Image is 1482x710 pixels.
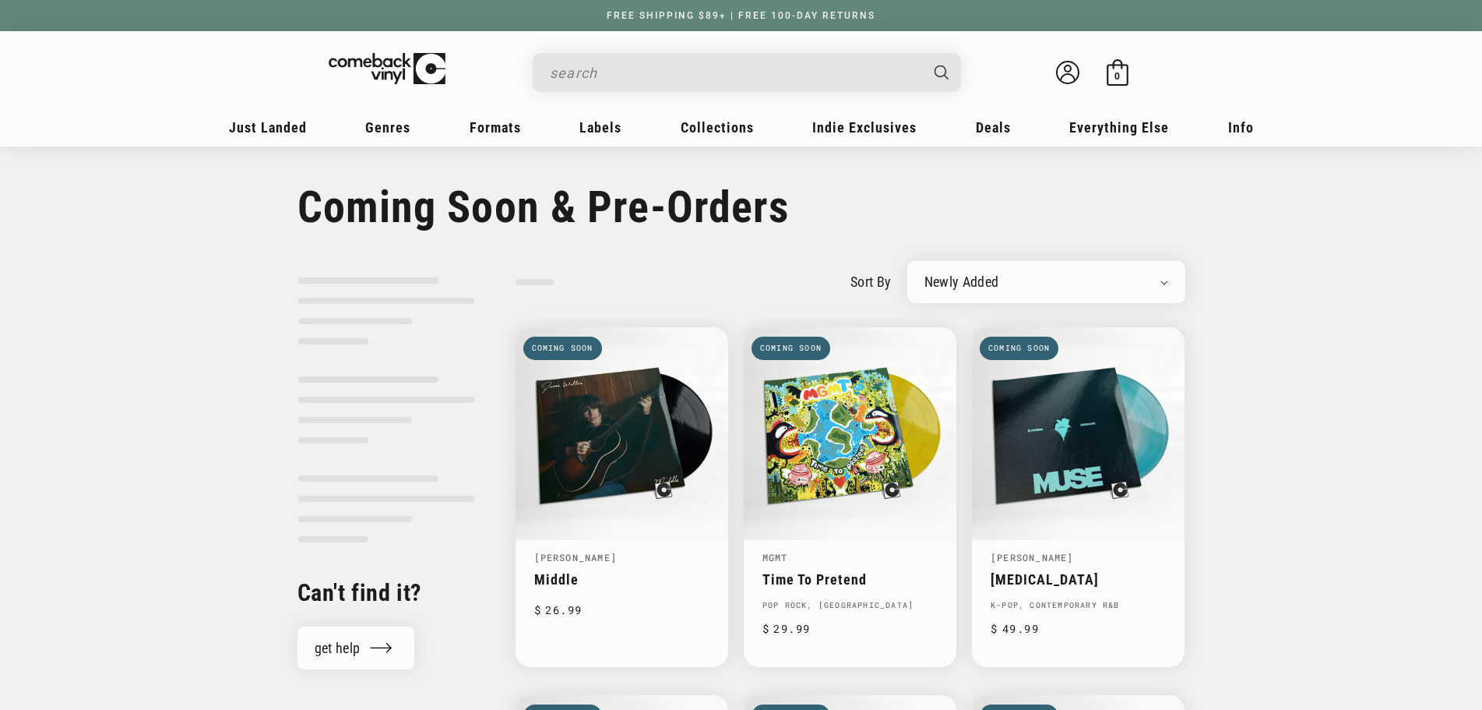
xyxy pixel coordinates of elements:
[229,119,307,136] span: Just Landed
[591,10,891,21] a: FREE SHIPPING $89+ | FREE 100-DAY RETURNS
[297,627,415,669] a: get help
[1114,70,1120,82] span: 0
[365,119,410,136] span: Genres
[976,119,1011,136] span: Deals
[470,119,521,136] span: Formats
[579,119,621,136] span: Labels
[991,551,1074,563] a: [PERSON_NAME]
[921,53,963,92] button: Search
[762,551,788,563] a: MGMT
[681,119,754,136] span: Collections
[297,182,1185,233] h1: Coming Soon & Pre-Orders
[1228,119,1254,136] span: Info
[991,571,1166,588] a: [MEDICAL_DATA]
[1069,119,1169,136] span: Everything Else
[534,551,618,563] a: [PERSON_NAME]
[850,271,892,292] label: sort by
[533,53,961,92] div: Search
[550,57,919,89] input: search
[534,571,709,588] a: Middle
[812,119,917,136] span: Indie Exclusives
[297,578,475,608] h2: Can't find it?
[762,571,938,588] a: Time To Pretend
